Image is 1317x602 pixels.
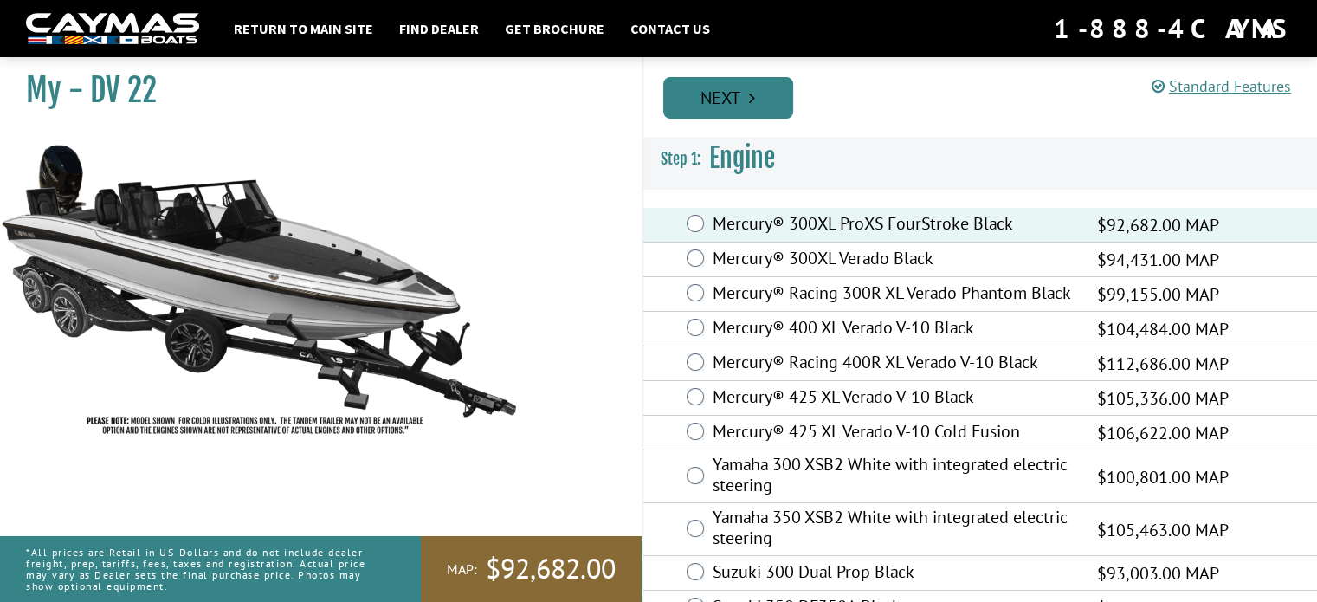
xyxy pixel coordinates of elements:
label: Mercury® 400 XL Verado V-10 Black [713,317,1075,342]
span: $104,484.00 MAP [1097,316,1229,342]
span: $94,431.00 MAP [1097,247,1219,273]
label: Yamaha 350 XSB2 White with integrated electric steering [713,507,1075,553]
span: $99,155.00 MAP [1097,282,1219,307]
span: $112,686.00 MAP [1097,351,1229,377]
a: Next [663,77,793,119]
span: MAP: [447,560,477,579]
span: $106,622.00 MAP [1097,420,1229,446]
img: white-logo-c9c8dbefe5ff5ceceb0f0178aa75bf4bb51f6bca0971e226c86eb53dfe498488.png [26,13,199,45]
label: Yamaha 300 XSB2 White with integrated electric steering [713,454,1075,500]
label: Mercury® 300XL Verado Black [713,248,1075,273]
label: Mercury® 425 XL Verado V-10 Black [713,386,1075,411]
a: Contact Us [622,17,719,40]
label: Mercury® Racing 400R XL Verado V-10 Black [713,352,1075,377]
a: Get Brochure [496,17,613,40]
div: 1-888-4CAYMAS [1054,10,1291,48]
label: Suzuki 300 Dual Prop Black [713,561,1075,586]
span: $100,801.00 MAP [1097,464,1229,490]
span: $92,682.00 [486,551,616,587]
a: MAP:$92,682.00 [421,536,642,602]
label: Mercury® Racing 300R XL Verado Phantom Black [713,282,1075,307]
p: *All prices are Retail in US Dollars and do not include dealer freight, prep, tariffs, fees, taxe... [26,538,382,601]
span: $92,682.00 MAP [1097,212,1219,238]
a: Standard Features [1152,76,1291,96]
label: Mercury® 300XL ProXS FourStroke Black [713,213,1075,238]
a: Return to main site [225,17,382,40]
span: $105,463.00 MAP [1097,517,1229,543]
a: Find Dealer [391,17,487,40]
h1: My - DV 22 [26,71,598,110]
span: $93,003.00 MAP [1097,560,1219,586]
label: Mercury® 425 XL Verado V-10 Cold Fusion [713,421,1075,446]
span: $105,336.00 MAP [1097,385,1229,411]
